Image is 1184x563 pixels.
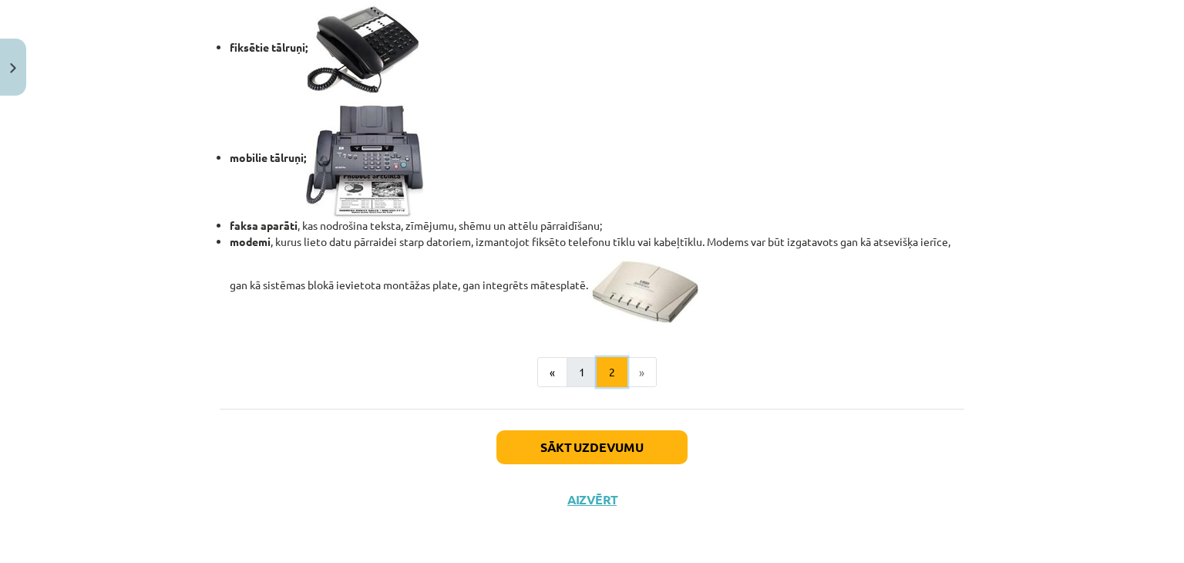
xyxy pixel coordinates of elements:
[496,430,688,464] button: Sākt uzdevumu
[230,234,964,322] li: , kurus lieto datu pārraidei starp datoriem, izmantojot fiksēto telefonu tīklu vai kabeļtīklu. Mo...
[220,357,964,388] nav: Page navigation example
[230,218,298,232] strong: faksa aparāti
[567,357,597,388] button: 1
[597,357,627,388] button: 2
[230,234,271,248] strong: modemi
[10,63,16,73] img: icon-close-lesson-0947bae3869378f0d4975bcd49f059093ad1ed9edebbc8119c70593378902aed.svg
[563,492,621,507] button: Aizvērt
[230,217,964,234] li: , kas nodrošina teksta, zīmējumu, shēmu un attēlu pārraidīšanu;
[230,150,425,164] strong: mobilie tālruņi;
[537,357,567,388] button: «
[230,40,424,54] strong: fiksētie tālruņi;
